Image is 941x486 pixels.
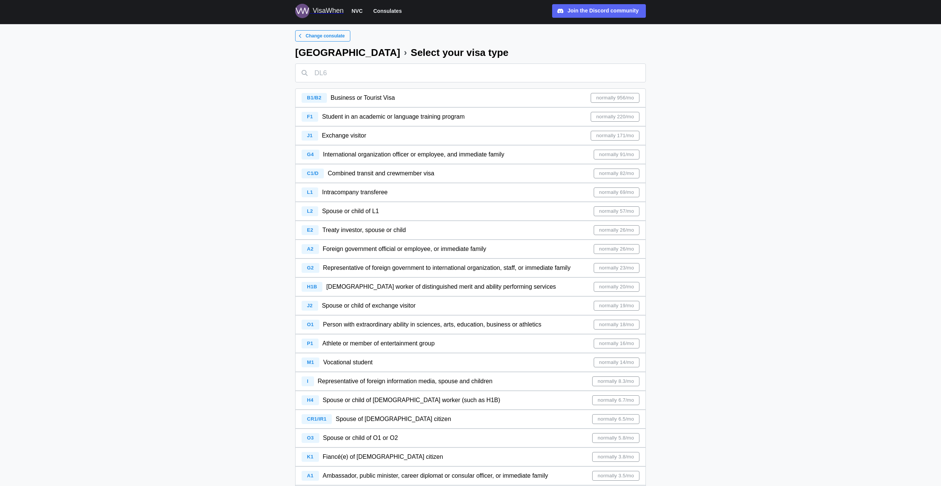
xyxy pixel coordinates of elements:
span: Person with extraordinary ability in sciences, arts, education, business or athletics [323,321,542,328]
span: Representative of foreign information media, spouse and children [318,378,493,384]
span: International organization officer or employee, and immediate family [323,151,505,158]
a: G4 International organization officer or employee, and immediate familynormally 91/mo [295,145,646,164]
span: Student in an academic or language training program [322,113,464,120]
img: Logo for VisaWhen [295,4,310,18]
span: Intracompany transferee [322,189,387,195]
span: Combined transit and crewmember visa [328,170,434,176]
a: Join the Discord community [552,4,646,18]
span: normally 26/mo [599,245,634,254]
div: Select your visa type [411,48,509,57]
div: VisaWhen [313,6,344,16]
span: Athlete or member of entertainment group [322,340,435,347]
span: Spouse or child of O1 or O2 [323,435,398,441]
span: A1 [307,473,313,478]
span: Change consulate [306,31,345,41]
a: O3 Spouse or child of O1 or O2normally 5.8/mo [295,429,646,447]
span: normally 6.7/mo [597,396,634,405]
span: Spouse or child of L1 [322,208,379,214]
span: I [307,378,308,384]
span: L2 [307,208,313,214]
span: normally 8.3/mo [597,377,634,386]
span: O1 [307,322,314,327]
a: L2 Spouse or child of L1normally 57/mo [295,202,646,221]
a: CR1/IR1 Spouse of [DEMOGRAPHIC_DATA] citizennormally 6.5/mo [295,410,646,429]
a: O1 Person with extraordinary ability in sciences, arts, education, business or athleticsnormally ... [295,315,646,334]
span: normally 16/mo [599,339,634,348]
span: H4 [307,397,313,403]
a: P1 Athlete or member of entertainment groupnormally 16/mo [295,334,646,353]
span: normally 3.5/mo [597,471,634,480]
span: G2 [307,265,314,271]
span: E2 [307,227,313,233]
span: A2 [307,246,313,252]
a: Change consulate [295,30,350,42]
span: normally 956/mo [596,93,634,102]
span: normally 57/mo [599,207,634,216]
span: Business or Tourist Visa [331,94,395,101]
span: F1 [307,114,313,119]
span: normally 18/mo [599,320,634,329]
span: J1 [307,133,313,138]
span: normally 171/mo [596,131,634,140]
span: normally 26/mo [599,226,634,235]
span: G4 [307,152,314,157]
span: normally 23/mo [599,263,634,272]
div: › [404,48,407,57]
span: Treaty investor, spouse or child [322,227,406,233]
div: [GEOGRAPHIC_DATA] [295,48,400,57]
a: E2 Treaty investor, spouse or childnormally 26/mo [295,221,646,240]
a: C1/D Combined transit and crewmember visanormally 82/mo [295,164,646,183]
span: [DEMOGRAPHIC_DATA] worker of distinguished merit and ability performing services [326,283,556,290]
span: normally 6.5/mo [597,415,634,424]
button: NVC [348,6,366,16]
span: C1/D [307,170,319,176]
span: O3 [307,435,314,441]
a: K1 Fiancé(e) of [DEMOGRAPHIC_DATA] citizennormally 3.8/mo [295,447,646,466]
span: normally 19/mo [599,301,634,310]
span: P1 [307,341,313,346]
span: K1 [307,454,313,460]
span: Spouse or child of [DEMOGRAPHIC_DATA] worker (such as H1B) [323,397,500,403]
span: normally 69/mo [599,188,634,197]
span: normally 5.8/mo [597,433,634,443]
span: Exchange visitor [322,132,366,139]
a: M1 Vocational studentnormally 14/mo [295,353,646,372]
a: J1 Exchange visitornormally 171/mo [295,126,646,145]
span: normally 14/mo [599,358,634,367]
span: Representative of foreign government to international organization, staff, or immediate family [323,265,571,271]
span: L1 [307,189,313,195]
input: DL6 [295,63,646,82]
span: Ambassador, public minister, career diplomat or consular officer, or immediate family [323,472,548,479]
span: normally 220/mo [596,112,634,121]
span: normally 91/mo [599,150,634,159]
a: A1 Ambassador, public minister, career diplomat or consular officer, or immediate familynormally ... [295,466,646,485]
span: NVC [351,6,363,15]
span: normally 3.8/mo [597,452,634,461]
span: Vocational student [323,359,373,365]
button: Consulates [370,6,405,16]
span: B1/B2 [307,95,321,101]
span: Spouse or child of exchange visitor [322,302,416,309]
div: Join the Discord community [568,7,639,15]
span: M1 [307,359,314,365]
a: A2 Foreign government official or employee, or immediate familynormally 26/mo [295,240,646,258]
a: L1 Intracompany transfereenormally 69/mo [295,183,646,202]
span: Spouse of [DEMOGRAPHIC_DATA] citizen [336,416,451,422]
span: Fiancé(e) of [DEMOGRAPHIC_DATA] citizen [323,453,443,460]
span: normally 20/mo [599,282,634,291]
a: I Representative of foreign information media, spouse and childrennormally 8.3/mo [295,372,646,391]
span: Consulates [373,6,402,15]
a: J2 Spouse or child of exchange visitornormally 19/mo [295,296,646,315]
span: Foreign government official or employee, or immediate family [323,246,486,252]
a: G2 Representative of foreign government to international organization, staff, or immediate family... [295,258,646,277]
a: Logo for VisaWhen VisaWhen [295,4,344,18]
a: B1/B2 Business or Tourist Visanormally 956/mo [295,88,646,107]
span: J2 [307,303,313,308]
span: normally 82/mo [599,169,634,178]
span: H1B [307,284,317,289]
span: CR1/IR1 [307,416,327,422]
a: H4 Spouse or child of [DEMOGRAPHIC_DATA] worker (such as H1B)normally 6.7/mo [295,391,646,410]
a: H1B [DEMOGRAPHIC_DATA] worker of distinguished merit and ability performing servicesnormally 20/mo [295,277,646,296]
